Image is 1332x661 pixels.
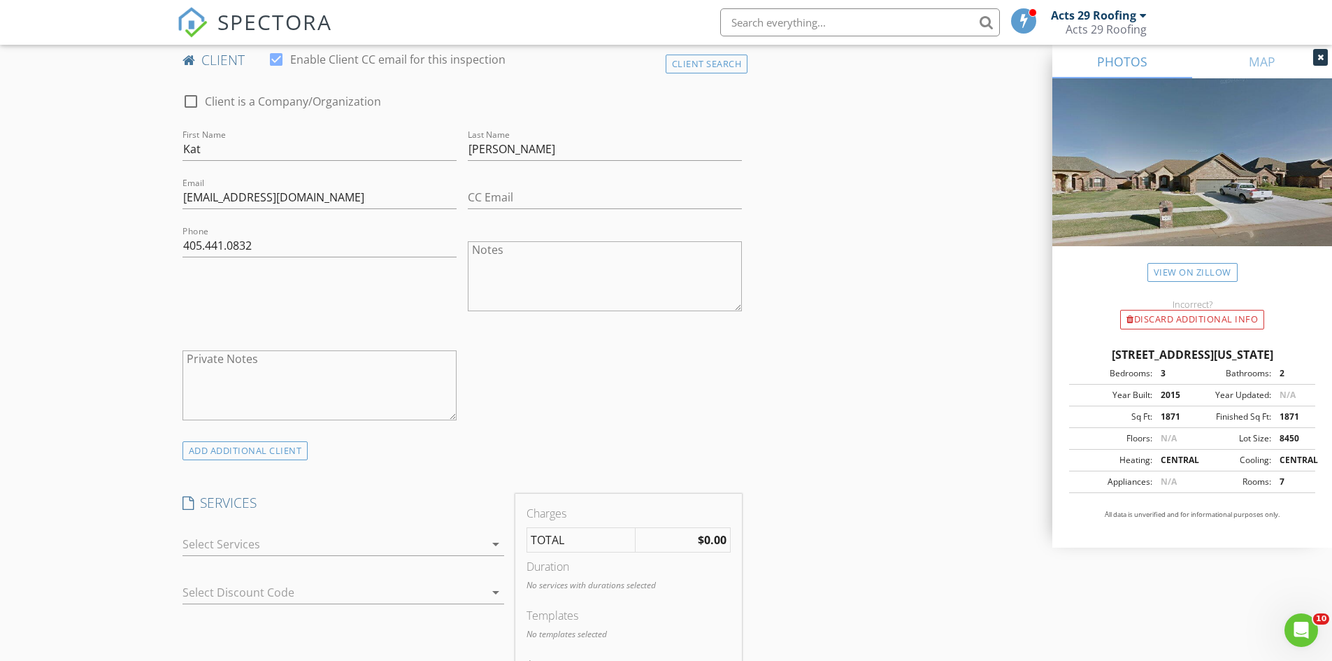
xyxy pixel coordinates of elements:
[666,55,748,73] div: Client Search
[177,7,208,38] img: The Best Home Inspection Software - Spectora
[1147,263,1238,282] a: View on Zillow
[527,579,731,592] p: No services with durations selected
[1192,411,1271,423] div: Finished Sq Ft:
[217,7,332,36] span: SPECTORA
[1284,613,1318,647] iframe: Intercom live chat
[1069,510,1315,520] p: All data is unverified and for informational purposes only.
[182,51,743,69] h4: client
[720,8,1000,36] input: Search everything...
[1271,476,1311,488] div: 7
[698,532,726,548] strong: $0.00
[487,584,504,601] i: arrow_drop_down
[1152,389,1192,401] div: 2015
[1073,432,1152,445] div: Floors:
[177,19,332,48] a: SPECTORA
[527,558,731,575] div: Duration
[1052,299,1332,310] div: Incorrect?
[1192,476,1271,488] div: Rooms:
[1192,454,1271,467] div: Cooling:
[1120,310,1264,329] div: Discard Additional info
[1073,389,1152,401] div: Year Built:
[1271,367,1311,380] div: 2
[527,505,731,522] div: Charges
[1192,432,1271,445] div: Lot Size:
[1152,367,1192,380] div: 3
[290,52,506,66] label: Enable Client CC email for this inspection
[1271,432,1311,445] div: 8450
[1073,367,1152,380] div: Bedrooms:
[1192,367,1271,380] div: Bathrooms:
[1073,476,1152,488] div: Appliances:
[182,494,504,512] h4: SERVICES
[1280,389,1296,401] span: N/A
[527,607,731,624] div: Templates
[1271,454,1311,467] div: CENTRAL
[1152,411,1192,423] div: 1871
[487,536,504,553] i: arrow_drop_down
[527,628,731,641] p: No templates selected
[1152,454,1192,467] div: CENTRAL
[1313,613,1329,625] span: 10
[1192,389,1271,401] div: Year Updated:
[1073,411,1152,423] div: Sq Ft:
[1052,45,1192,78] a: PHOTOS
[1161,476,1177,488] span: N/A
[527,528,635,553] td: TOTAL
[1161,432,1177,444] span: N/A
[1271,411,1311,423] div: 1871
[205,94,381,108] label: Client is a Company/Organization
[1192,45,1332,78] a: MAP
[182,441,308,460] div: ADD ADDITIONAL client
[1069,346,1315,363] div: [STREET_ADDRESS][US_STATE]
[1066,22,1147,36] div: Acts 29 Roofing
[1073,454,1152,467] div: Heating:
[1052,78,1332,280] img: streetview
[1051,8,1136,22] div: Acts 29 Roofing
